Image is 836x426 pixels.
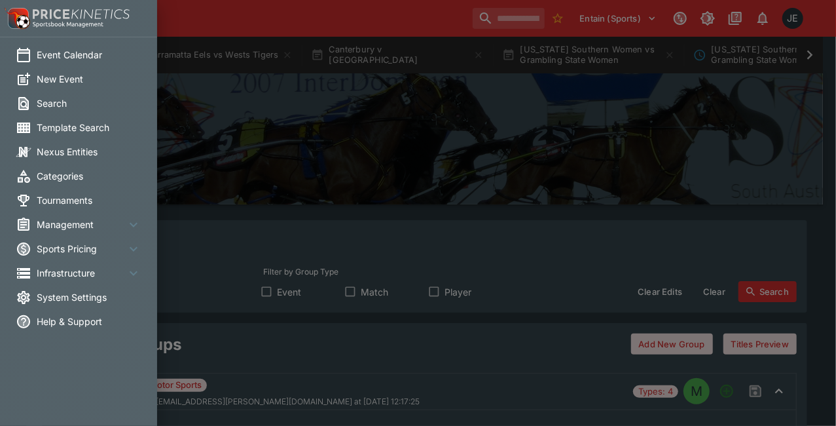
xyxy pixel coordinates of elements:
span: Categories [37,169,141,183]
span: Infrastructure [37,266,126,280]
span: Search [37,96,141,110]
span: Tournaments [37,193,141,207]
img: PriceKinetics [33,9,130,19]
span: Management [37,218,126,231]
span: Help & Support [37,315,141,328]
span: System Settings [37,290,141,304]
span: New Event [37,72,141,86]
span: Template Search [37,121,141,134]
img: Sportsbook Management [33,22,103,28]
span: Event Calendar [37,48,141,62]
span: Sports Pricing [37,242,126,256]
img: PriceKinetics Logo [4,5,30,31]
span: Nexus Entities [37,145,141,159]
